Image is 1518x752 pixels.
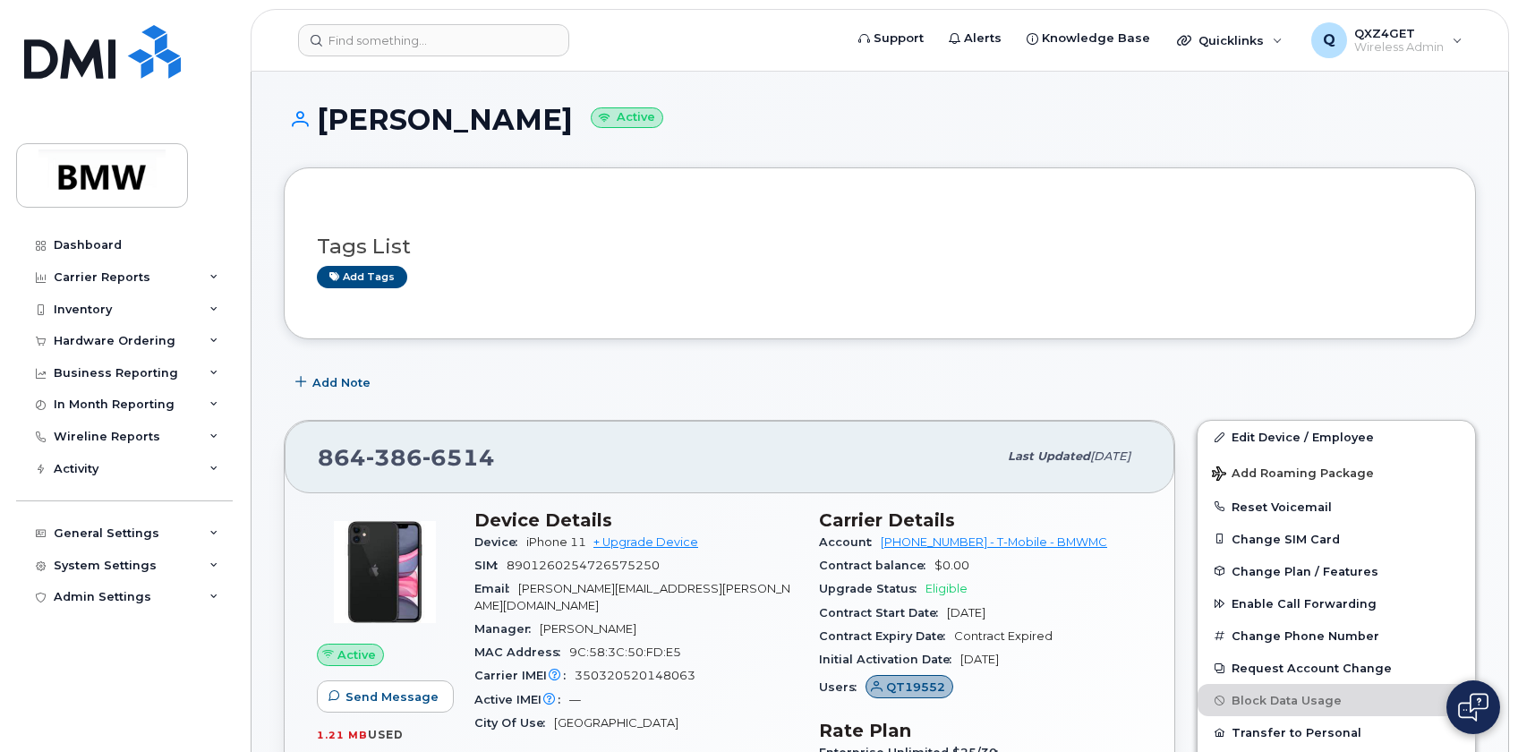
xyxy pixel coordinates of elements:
button: Request Account Change [1198,652,1475,684]
button: Enable Call Forwarding [1198,587,1475,620]
span: Enable Call Forwarding [1232,597,1377,611]
span: [DATE] [947,606,985,620]
span: Device [474,535,526,549]
span: Contract Start Date [819,606,947,620]
span: 864 [318,444,495,471]
span: Email [474,582,518,595]
span: [PERSON_NAME] [540,622,636,636]
span: Add Roaming Package [1212,466,1374,483]
img: iPhone_11.jpg [331,518,439,626]
span: Add Note [312,374,371,391]
span: Active IMEI [474,693,569,706]
span: Users [819,680,866,694]
span: [GEOGRAPHIC_DATA] [554,716,678,730]
span: [DATE] [960,653,999,666]
span: 386 [366,444,422,471]
span: Contract balance [819,559,934,572]
span: 9C:58:3C:50:FD:E5 [569,645,681,659]
span: [DATE] [1090,449,1130,463]
span: Carrier IMEI [474,669,575,682]
span: $0.00 [934,559,969,572]
span: used [368,728,404,741]
span: Change Plan / Features [1232,564,1378,577]
span: Contract Expiry Date [819,629,954,643]
span: Last updated [1008,449,1090,463]
span: Account [819,535,881,549]
span: 6514 [422,444,495,471]
span: QT19552 [886,679,945,696]
button: Reset Voicemail [1198,491,1475,523]
a: Edit Device / Employee [1198,421,1475,453]
img: Open chat [1458,693,1488,722]
span: iPhone 11 [526,535,586,549]
h3: Carrier Details [819,509,1142,531]
span: Send Message [345,688,439,705]
span: SIM [474,559,507,572]
span: — [569,693,581,706]
a: QT19552 [866,680,953,694]
button: Change SIM Card [1198,523,1475,555]
span: Active [337,646,376,663]
h3: Rate Plan [819,720,1142,741]
span: Contract Expired [954,629,1053,643]
h3: Device Details [474,509,797,531]
span: Upgrade Status [819,582,925,595]
h1: [PERSON_NAME] [284,104,1476,135]
span: 350320520148063 [575,669,695,682]
span: Manager [474,622,540,636]
button: Transfer to Personal [1198,716,1475,748]
h3: Tags List [317,235,1443,258]
button: Add Note [284,366,386,398]
button: Add Roaming Package [1198,454,1475,491]
a: Add tags [317,266,407,288]
a: + Upgrade Device [593,535,698,549]
span: [PERSON_NAME][EMAIL_ADDRESS][PERSON_NAME][DOMAIN_NAME] [474,582,790,611]
span: 8901260254726575250 [507,559,660,572]
button: Change Phone Number [1198,620,1475,652]
button: Change Plan / Features [1198,555,1475,587]
button: Block Data Usage [1198,684,1475,716]
span: City Of Use [474,716,554,730]
span: Eligible [925,582,968,595]
span: Initial Activation Date [819,653,960,666]
span: 1.21 MB [317,729,368,741]
small: Active [591,107,663,128]
a: [PHONE_NUMBER] - T-Mobile - BMWMC [881,535,1107,549]
span: MAC Address [474,645,569,659]
button: Send Message [317,680,454,713]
